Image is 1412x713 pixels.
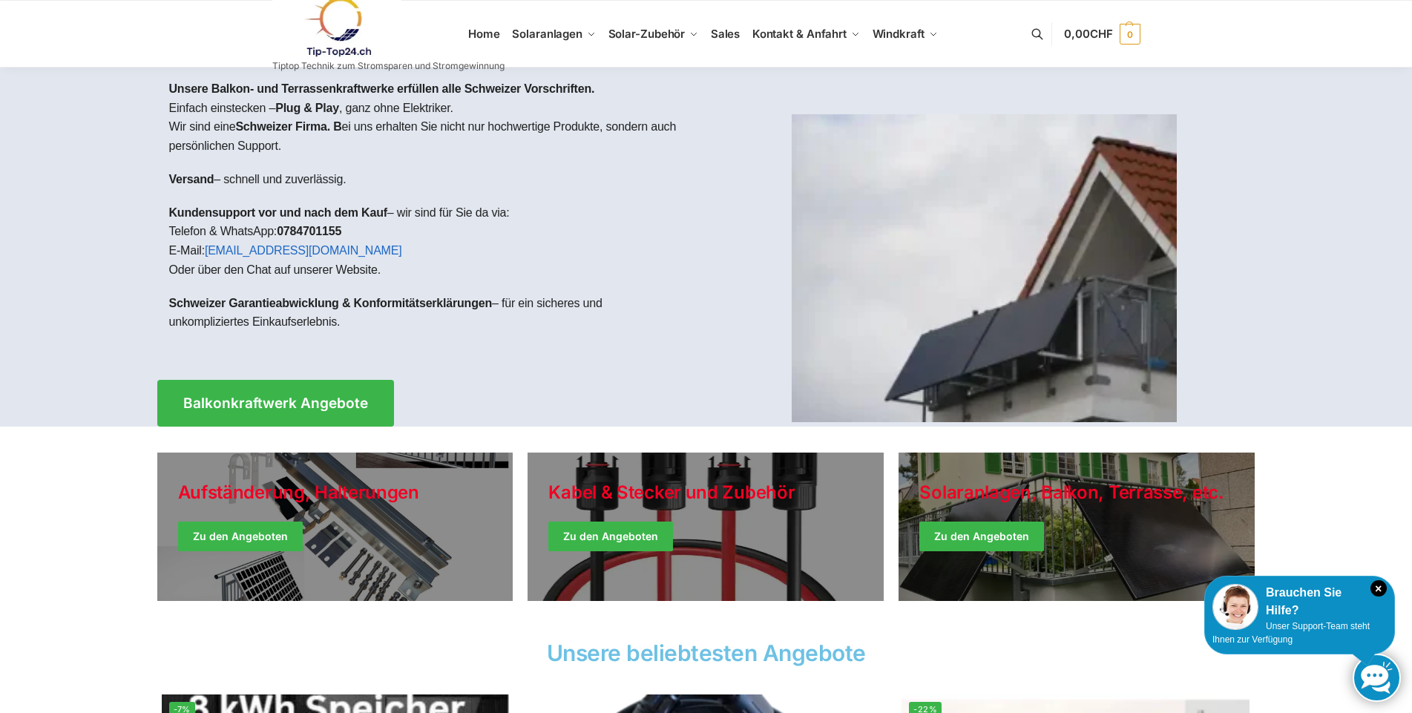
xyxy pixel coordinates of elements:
p: Wir sind eine ei uns erhalten Sie nicht nur hochwertige Produkte, sondern auch persönlichen Support. [169,117,694,155]
a: Solar-Zubehör [602,1,704,68]
img: Customer service [1212,584,1258,630]
p: – wir sind für Sie da via: Telefon & WhatsApp: E-Mail: Oder über den Chat auf unserer Website. [169,203,694,279]
span: Solaranlagen [512,27,582,41]
div: Brauchen Sie Hilfe? [1212,584,1387,620]
a: [EMAIL_ADDRESS][DOMAIN_NAME] [205,244,402,257]
span: Solar-Zubehör [608,27,686,41]
a: Winter Jackets [899,453,1255,601]
a: Balkonkraftwerk Angebote [157,380,394,427]
p: Tiptop Technik zum Stromsparen und Stromgewinnung [272,62,505,70]
span: Windkraft [873,27,925,41]
div: Einfach einstecken – , ganz ohne Elektriker. [157,68,706,358]
i: Schließen [1370,580,1387,597]
strong: Schweizer Garantieabwicklung & Konformitätserklärungen [169,297,493,309]
span: 0,00 [1064,27,1112,41]
h2: Unsere beliebtesten Angebote [157,642,1255,664]
span: Sales [711,27,741,41]
p: – schnell und zuverlässig. [169,170,694,189]
span: Balkonkraftwerk Angebote [183,396,368,410]
a: Holiday Style [528,453,884,601]
img: Home 1 [792,114,1177,422]
strong: Unsere Balkon- und Terrassenkraftwerke erfüllen alle Schweizer Vorschriften. [169,82,595,95]
strong: Plug & Play [275,102,339,114]
strong: Versand [169,173,214,185]
a: Solaranlagen [506,1,602,68]
span: Unser Support-Team steht Ihnen zur Verfügung [1212,621,1370,645]
a: Windkraft [866,1,944,68]
a: Sales [704,1,746,68]
a: Holiday Style [157,453,513,601]
a: 0,00CHF 0 [1064,12,1140,56]
strong: Kundensupport vor und nach dem Kauf [169,206,387,219]
span: CHF [1090,27,1113,41]
p: – für ein sicheres und unkompliziertes Einkaufserlebnis. [169,294,694,332]
span: Kontakt & Anfahrt [752,27,847,41]
strong: Schweizer Firma. B [235,120,341,133]
strong: 0784701155 [277,225,341,237]
a: Kontakt & Anfahrt [746,1,866,68]
span: 0 [1120,24,1140,45]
